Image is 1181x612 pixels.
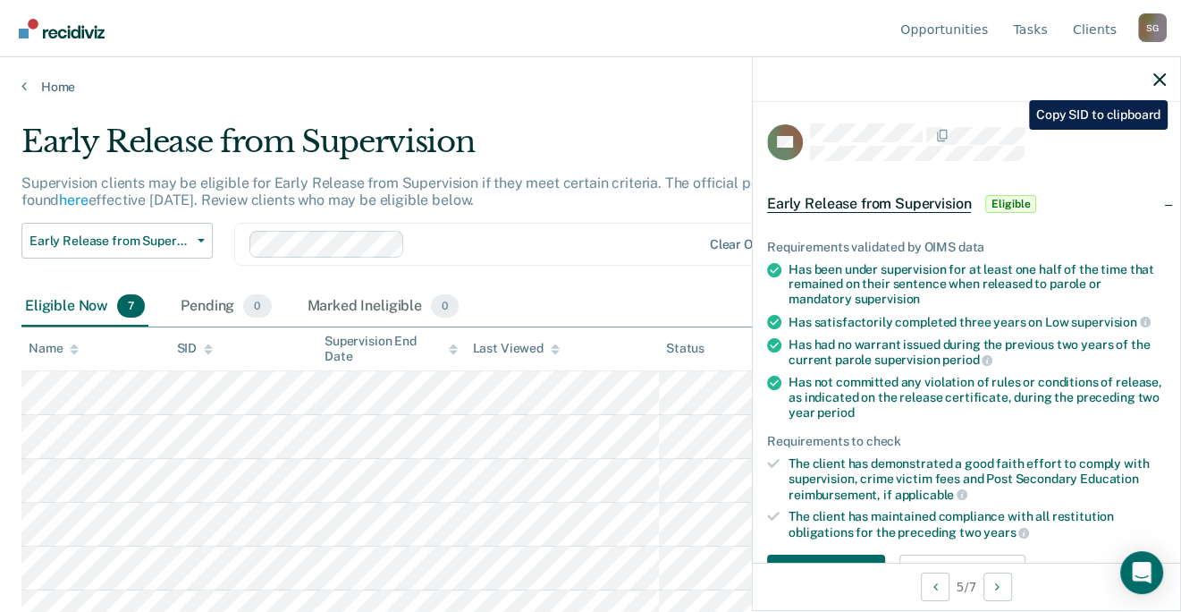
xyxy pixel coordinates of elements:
div: Name [29,341,79,356]
div: Marked Ineligible [304,287,463,327]
div: Early Release from SupervisionEligible [753,175,1180,233]
div: Has had no warrant issued during the previous two years of the current parole supervision [789,337,1166,368]
button: Profile dropdown button [1138,13,1167,42]
button: Download Form [767,555,885,591]
div: The client has demonstrated a good faith effort to comply with supervision, crime victim fees and... [789,456,1166,502]
span: supervision [1071,315,1150,329]
div: Open Intercom Messenger [1120,551,1163,594]
div: Clear officers [710,237,792,252]
span: applicable [895,488,967,502]
span: 0 [431,294,459,318]
button: Previous Opportunity [921,573,949,601]
div: Has satisfactorily completed three years on Low [789,314,1166,330]
div: Early Release from Supervision [21,123,907,174]
div: Requirements validated by OIMS data [767,240,1166,255]
span: 0 [243,294,271,318]
a: Home [21,79,1160,95]
span: Early Release from Supervision [767,195,971,213]
div: 5 / 7 [753,563,1180,610]
span: period [942,353,992,367]
div: Last Viewed [472,341,559,356]
p: Supervision clients may be eligible for Early Release from Supervision if they meet certain crite... [21,174,857,208]
span: period [817,405,854,420]
div: Pending [177,287,274,327]
a: Navigate to form link [767,555,892,591]
span: Eligible [985,195,1036,213]
span: 7 [117,294,145,318]
div: Supervision End Date [325,334,458,364]
span: supervision [855,292,920,306]
a: here [59,191,88,208]
div: Requirements to check [767,434,1166,449]
img: Recidiviz [19,19,105,38]
div: Status [666,341,704,356]
span: Early Release from Supervision [30,234,190,249]
div: The client has maintained compliance with all restitution obligations for the preceding two [789,509,1166,540]
div: Has been under supervision for at least one half of the time that remained on their sentence when... [789,262,1166,307]
div: Eligible Now [21,287,148,327]
div: S G [1138,13,1167,42]
span: years [983,525,1029,540]
div: Has not committed any violation of rules or conditions of release, as indicated on the release ce... [789,375,1166,420]
button: Next Opportunity [983,573,1012,601]
button: Update status [899,555,1025,591]
div: SID [176,341,213,356]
